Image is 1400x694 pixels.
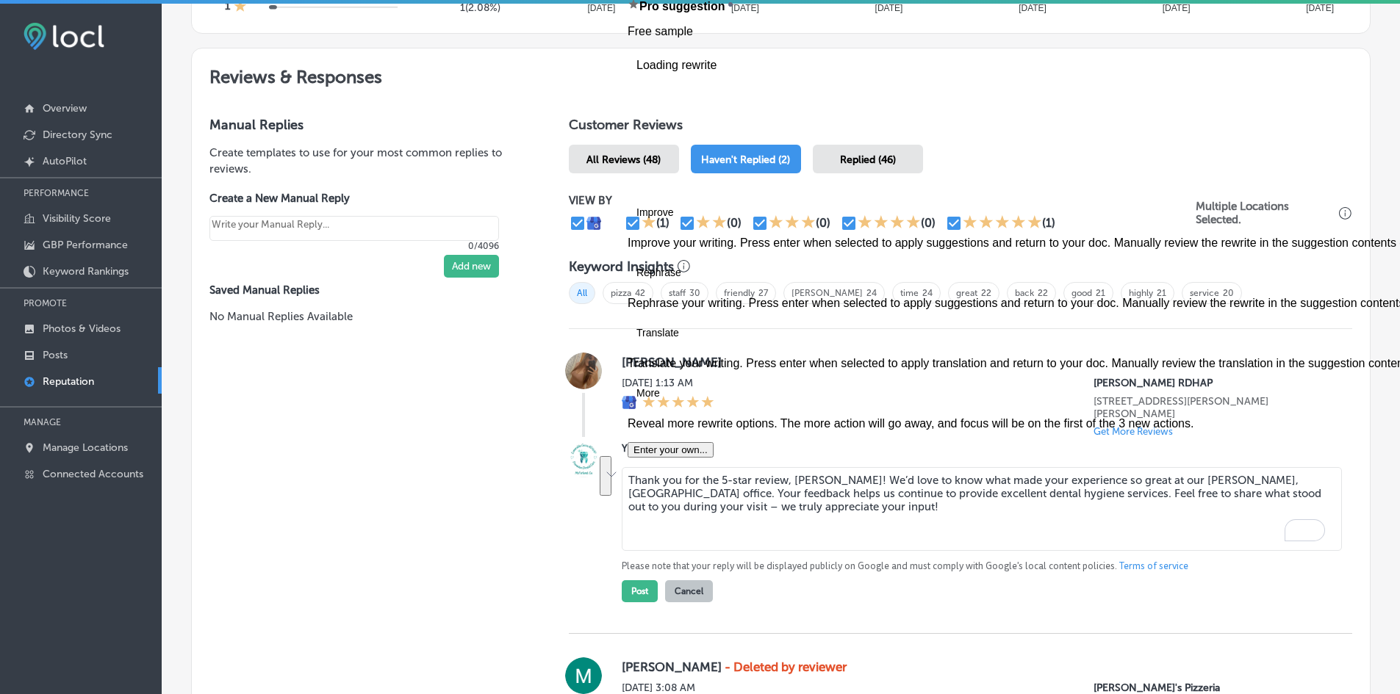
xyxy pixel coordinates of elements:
[43,102,87,115] p: Overview
[43,212,111,225] p: Visibility Score
[1119,560,1188,573] a: Terms of service
[611,288,631,298] a: pizza
[622,443,1329,454] label: YOUR REPLY
[622,560,1329,573] p: Please note that your reply will be displayed publicly on Google and must comply with Google's lo...
[569,259,674,275] h3: Keyword Insights
[192,48,1370,99] h2: Reviews & Responses
[209,145,522,177] p: Create templates to use for your most common replies to reviews.
[43,441,128,454] p: Manage Locations
[209,308,522,325] p: No Manual Replies Available
[209,241,499,251] p: 0/4096
[43,468,143,480] p: Connected Accounts
[622,355,1329,369] label: [PERSON_NAME]
[587,3,615,13] tspan: [DATE]
[43,155,87,167] p: AutoPilot
[569,194,1196,207] p: VIEW BY
[209,192,499,205] label: Create a New Manual Reply
[43,375,94,388] p: Reputation
[43,265,129,278] p: Keyword Rankings
[569,117,1352,139] h1: Customer Reviews
[43,129,112,141] p: Directory Sync
[622,682,714,694] label: [DATE] 3:08 AM
[209,283,522,297] label: Saved Manual Replies
[1094,682,1329,694] p: Serafina's Pizzeria
[209,117,522,133] h3: Manual Replies
[622,659,1329,674] label: [PERSON_NAME]
[209,216,499,241] textarea: Create your Quick Reply
[43,349,68,361] p: Posts
[586,153,661,166] span: All Reviews (48)
[569,282,595,304] span: All
[665,580,713,602] button: Cancel
[43,239,128,251] p: GBP Performance
[622,467,1342,551] textarea: To enrich screen reader interactions, please activate Accessibility in Grammarly extension settings
[622,377,714,389] label: [DATE] 1:13 AM
[444,255,499,278] button: Add new
[24,23,104,50] img: fda3e92497d09a02dc62c9cd864e3231.png
[43,322,121,335] p: Photos & Videos
[725,659,847,674] strong: - Deleted by reviewer
[565,441,602,477] img: Image
[622,580,658,602] button: Post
